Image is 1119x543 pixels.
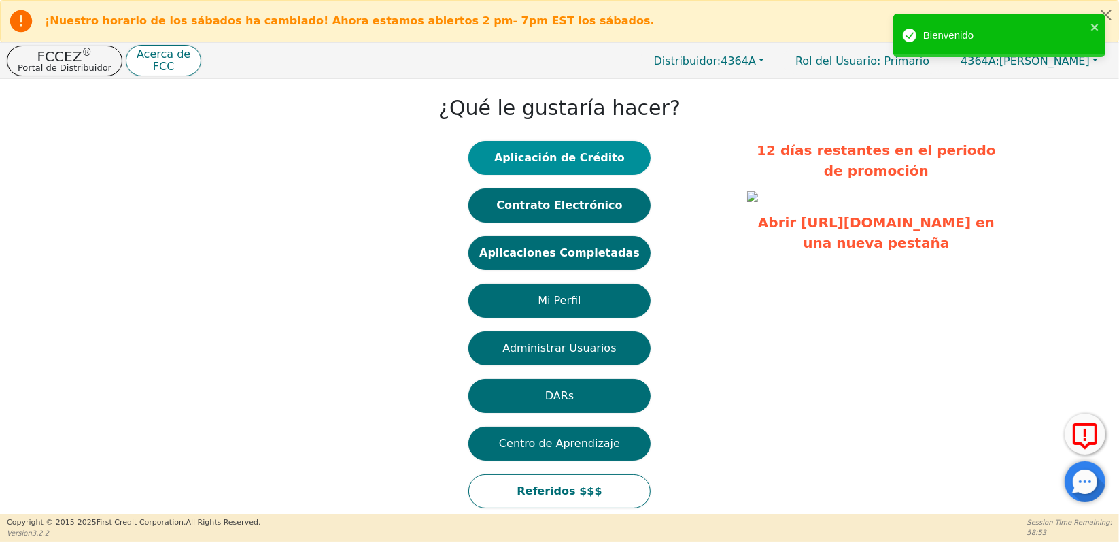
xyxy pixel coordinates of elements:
span: Rol del Usuario : [795,54,880,67]
button: Referidos $$$ [468,474,651,508]
button: Aplicaciones Completadas [468,236,651,270]
button: Mi Perfil [468,284,651,318]
h1: ¿Qué le gustaría hacer? [438,96,681,120]
button: Distribuidor:4364A [640,50,779,71]
p: Portal de Distribuidor [18,63,111,72]
button: DARs [468,379,651,413]
sup: ® [82,46,92,59]
span: 4364A [654,54,756,67]
button: Administrar Usuarios [468,331,651,365]
button: Centro de Aprendizaje [468,427,651,461]
button: FCCEZ®Portal de Distribuidor [7,46,122,76]
button: Acerca deFCC [126,45,201,77]
b: ¡Nuestro horario de los sábados ha cambiado! Ahora estamos abiertos 2 pm- 7pm EST los sábados. [45,14,655,27]
img: 9810fc6e-d434-491c-ab5c-ee6ca48b1562 [747,191,758,202]
a: Rol del Usuario: Primario [782,48,943,74]
span: 4364A: [961,54,999,67]
p: FCC [137,61,190,72]
span: [PERSON_NAME] [961,54,1090,67]
div: Bienvenido [923,28,1086,44]
button: Reportar Error a FCC [1065,414,1105,455]
button: close [1090,19,1100,35]
p: Copyright © 2015- 2025 First Credit Corporation. [7,517,260,529]
p: FCCEZ [18,50,111,63]
span: All Rights Reserved. [186,518,260,527]
button: Aplicación de Crédito [468,141,651,175]
span: Distribuidor: [654,54,721,67]
a: Abrir [URL][DOMAIN_NAME] en una nueva pestaña [758,214,995,251]
p: 58:53 [1027,527,1112,538]
p: Acerca de [137,49,190,60]
p: 12 días restantes en el periodo de promoción [747,140,1005,181]
p: Session Time Remaining: [1027,517,1112,527]
button: Contrato Electrónico [468,188,651,223]
p: Primario [782,48,943,74]
p: Version 3.2.2 [7,528,260,538]
button: Close alert [1094,1,1118,29]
